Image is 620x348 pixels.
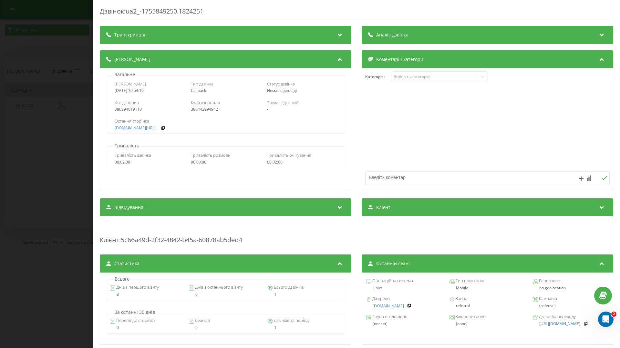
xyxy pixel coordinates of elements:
[273,317,309,324] span: Дзвінків за період
[455,295,467,302] span: Канал
[191,88,206,93] span: Callback
[268,325,341,330] div: 1
[114,204,143,211] span: Відвідування
[100,223,613,248] div: : 5c66a49d-2f32-4842-b45a-60878ab5ded4
[113,309,157,315] p: За останні 30 днів
[191,160,260,164] div: 00:00:00
[267,81,295,87] span: Статус дзвінка
[115,126,158,130] a: [DOMAIN_NAME][URL]..
[455,313,486,320] span: Ключове слово
[449,322,525,326] div: (none)
[449,286,525,290] div: Mobile
[113,276,131,282] p: Всього
[533,286,609,290] div: no geolocation
[366,286,442,290] div: Linux
[115,88,184,93] div: [DATE] 10:54:10
[189,292,262,297] div: 0
[115,317,155,324] span: Перегляди сторінок
[114,56,150,63] span: [PERSON_NAME]
[191,107,260,112] div: 380442994942
[539,322,580,326] a: [URL][DOMAIN_NAME]
[113,71,137,78] p: Загальне
[611,312,616,317] span: 2
[110,325,183,330] div: 0
[394,74,474,79] div: Виберіть категорію
[115,284,159,291] span: Днів з першого візиту
[115,81,146,87] span: [PERSON_NAME]
[114,260,139,267] span: Статистика
[115,107,184,112] div: 380994819110
[115,152,151,158] span: Тривалість дзвінка
[267,107,336,112] div: -
[115,118,149,124] span: Остання сторінка
[371,313,407,320] span: Група оголошень
[115,160,184,164] div: 00:02:00
[598,312,614,327] iframe: Intercom live chat
[100,235,119,244] span: Клієнт
[100,7,613,19] div: Дзвінок : ua2_-1755849250.1824251
[267,160,336,164] div: 00:02:00
[376,56,423,63] span: Коментарі і категорії
[376,260,411,267] span: Останній сеанс
[538,313,576,320] span: Джерело переходу
[371,278,413,284] span: Операційна система
[189,325,262,330] div: 5
[110,292,183,297] div: 8
[267,152,311,158] span: Тривалість очікування
[365,75,391,79] h4: Категорія :
[194,284,243,291] span: Днів з останнього візиту
[191,81,213,87] span: Тип дзвінка
[376,32,408,38] span: Аналіз дзвінка
[191,152,231,158] span: Тривалість розмови
[376,204,390,211] span: Клієнт
[373,304,404,308] a: [DOMAIN_NAME]
[268,292,341,297] div: 1
[455,278,484,284] span: Тип пристрою
[114,32,145,38] span: Транскрипція
[366,322,442,326] div: (not set)
[538,278,562,284] span: Геопозиція
[533,303,609,308] div: (referral)
[273,284,304,291] span: Всього дзвінків
[115,100,139,105] span: Хто дзвонив
[449,303,525,308] div: referral
[194,317,210,324] span: Сеансів
[267,88,297,93] span: Немає відповіді
[538,295,557,302] span: Кампанія
[191,100,220,105] span: Куди дзвонили
[267,100,298,105] span: З ким з'єднаний
[113,143,141,149] p: Тривалість
[371,295,390,302] span: Джерело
